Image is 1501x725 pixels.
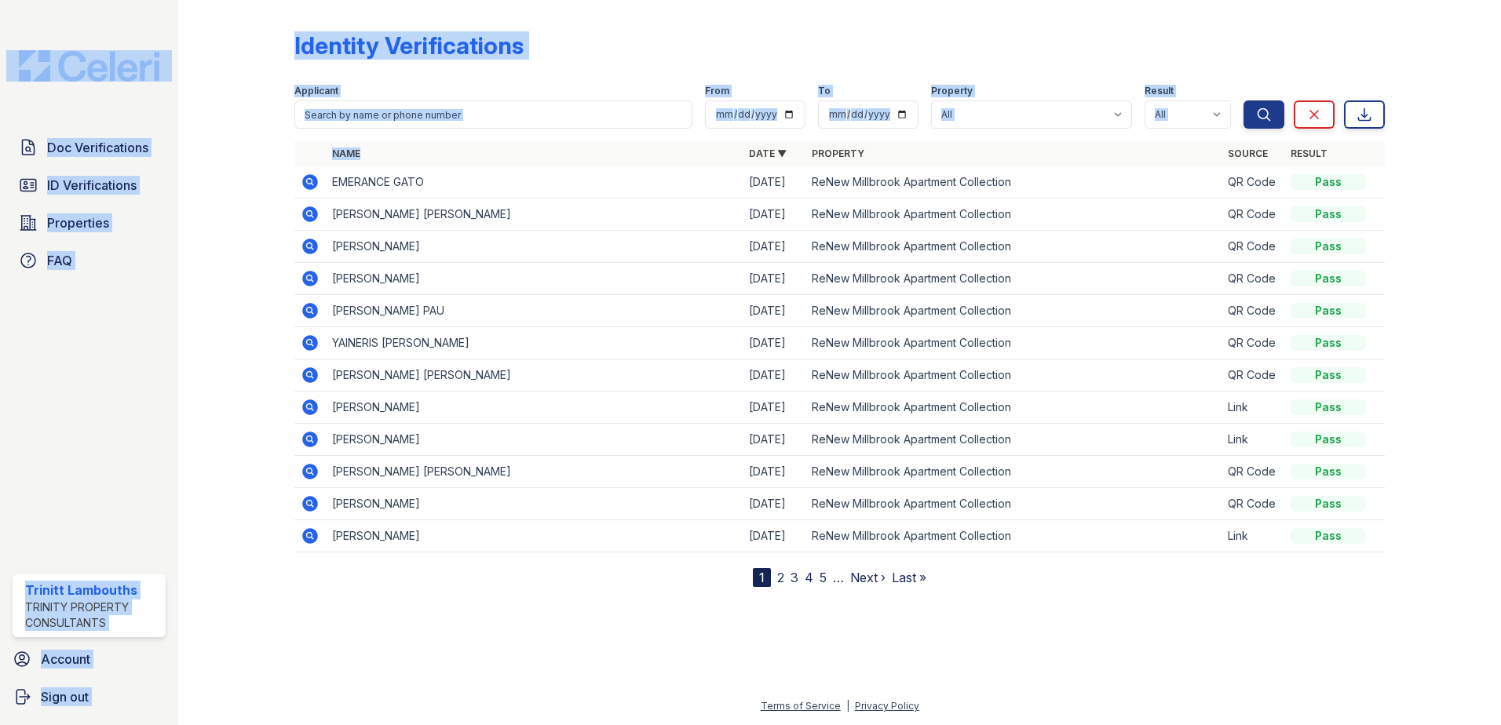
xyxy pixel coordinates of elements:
div: Pass [1291,464,1366,479]
a: ID Verifications [13,169,166,201]
td: [PERSON_NAME] [PERSON_NAME] [326,456,743,488]
a: 3 [791,570,798,585]
a: Source [1228,148,1268,159]
td: [PERSON_NAME] [326,392,743,424]
td: [PERSON_NAME] [326,231,743,263]
td: ReNew Millbrook Apartment Collection [805,520,1222,552]
a: Properties [13,207,166,239]
td: ReNew Millbrook Apartment Collection [805,263,1222,295]
td: QR Code [1222,231,1284,263]
label: Property [931,85,973,97]
a: 2 [777,570,784,585]
div: Pass [1291,399,1366,415]
div: Pass [1291,303,1366,319]
td: [DATE] [743,295,805,327]
a: Last » [892,570,926,585]
td: [PERSON_NAME] [326,488,743,520]
td: [DATE] [743,488,805,520]
td: [DATE] [743,424,805,456]
td: [DATE] [743,166,805,199]
a: Privacy Policy [855,700,919,712]
td: ReNew Millbrook Apartment Collection [805,359,1222,392]
td: [PERSON_NAME] [PERSON_NAME] [326,199,743,231]
td: [DATE] [743,520,805,552]
td: [DATE] [743,231,805,263]
td: Link [1222,424,1284,456]
td: ReNew Millbrook Apartment Collection [805,231,1222,263]
input: Search by name or phone number [294,100,692,129]
div: Pass [1291,239,1366,254]
div: Pass [1291,432,1366,447]
div: Pass [1291,367,1366,383]
span: Properties [47,213,109,232]
a: Name [332,148,360,159]
td: ReNew Millbrook Apartment Collection [805,488,1222,520]
div: Pass [1291,496,1366,512]
td: QR Code [1222,199,1284,231]
div: Pass [1291,206,1366,222]
label: Applicant [294,85,338,97]
td: [PERSON_NAME] [326,424,743,456]
td: ReNew Millbrook Apartment Collection [805,199,1222,231]
span: Sign out [41,687,89,706]
label: From [705,85,729,97]
a: Sign out [6,681,172,712]
span: Doc Verifications [47,138,148,157]
label: Result [1145,85,1174,97]
a: Account [6,643,172,675]
td: [DATE] [743,199,805,231]
a: Property [812,148,864,159]
td: ReNew Millbrook Apartment Collection [805,456,1222,488]
div: Pass [1291,528,1366,544]
div: | [846,700,849,712]
td: EMERANCE GATO [326,166,743,199]
td: QR Code [1222,263,1284,295]
td: [DATE] [743,359,805,392]
td: [DATE] [743,263,805,295]
a: Doc Verifications [13,132,166,163]
span: Account [41,650,90,669]
a: Terms of Service [761,700,841,712]
div: Pass [1291,335,1366,351]
td: YAINERIS [PERSON_NAME] [326,327,743,359]
span: ID Verifications [47,176,137,195]
td: [DATE] [743,392,805,424]
div: 1 [753,568,771,587]
td: [PERSON_NAME] [326,263,743,295]
div: Trinitt Lambouths [25,581,159,599]
td: QR Code [1222,327,1284,359]
td: [DATE] [743,456,805,488]
td: [PERSON_NAME] [326,520,743,552]
td: [PERSON_NAME] PAU [326,295,743,327]
td: QR Code [1222,456,1284,488]
td: ReNew Millbrook Apartment Collection [805,327,1222,359]
span: … [833,568,844,587]
a: 5 [820,570,827,585]
td: [PERSON_NAME] [PERSON_NAME] [326,359,743,392]
td: QR Code [1222,295,1284,327]
td: Link [1222,520,1284,552]
td: ReNew Millbrook Apartment Collection [805,166,1222,199]
div: Pass [1291,174,1366,190]
td: ReNew Millbrook Apartment Collection [805,295,1222,327]
span: FAQ [47,251,72,270]
td: ReNew Millbrook Apartment Collection [805,424,1222,456]
td: Link [1222,392,1284,424]
a: FAQ [13,245,166,276]
div: Trinity Property Consultants [25,599,159,631]
td: [DATE] [743,327,805,359]
td: QR Code [1222,359,1284,392]
img: CE_Logo_Blue-a8612792a0a2168367f1c8372b55b34899dd931a85d93a1a3d3e32e68fde9ad4.png [6,50,172,82]
a: Result [1291,148,1328,159]
a: Date ▼ [749,148,787,159]
label: To [818,85,831,97]
div: Pass [1291,271,1366,286]
td: ReNew Millbrook Apartment Collection [805,392,1222,424]
a: 4 [805,570,813,585]
td: QR Code [1222,488,1284,520]
td: QR Code [1222,166,1284,199]
div: Identity Verifications [294,31,524,60]
a: Next › [850,570,886,585]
